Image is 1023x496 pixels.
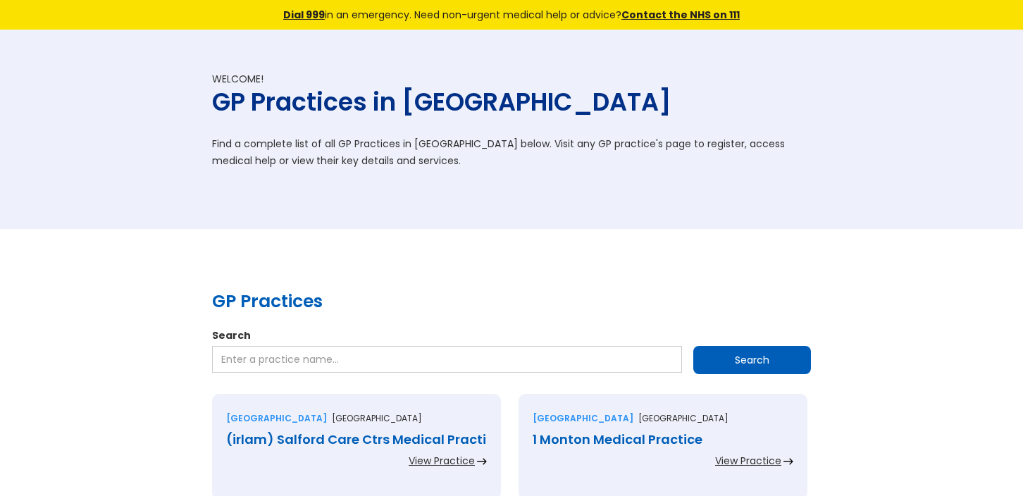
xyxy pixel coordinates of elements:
[226,433,487,447] div: (irlam) Salford Care Ctrs Medical Practi
[212,328,811,342] label: Search
[693,346,811,374] input: Search
[332,411,422,426] p: [GEOGRAPHIC_DATA]
[533,433,793,447] div: 1 Monton Medical Practice
[409,454,475,468] div: View Practice
[638,411,728,426] p: [GEOGRAPHIC_DATA]
[621,8,740,22] a: Contact the NHS on 111
[212,86,811,118] h1: GP Practices in [GEOGRAPHIC_DATA]
[212,289,811,314] h2: GP Practices
[533,411,633,426] div: [GEOGRAPHIC_DATA]
[212,135,811,169] p: Find a complete list of all GP Practices in [GEOGRAPHIC_DATA] below. Visit any GP practice's page...
[187,7,836,23] div: in an emergency. Need non-urgent medical help or advice?
[212,346,682,373] input: Enter a practice name…
[715,454,781,468] div: View Practice
[283,8,325,22] a: Dial 999
[226,411,327,426] div: [GEOGRAPHIC_DATA]
[212,72,811,86] div: Welcome!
